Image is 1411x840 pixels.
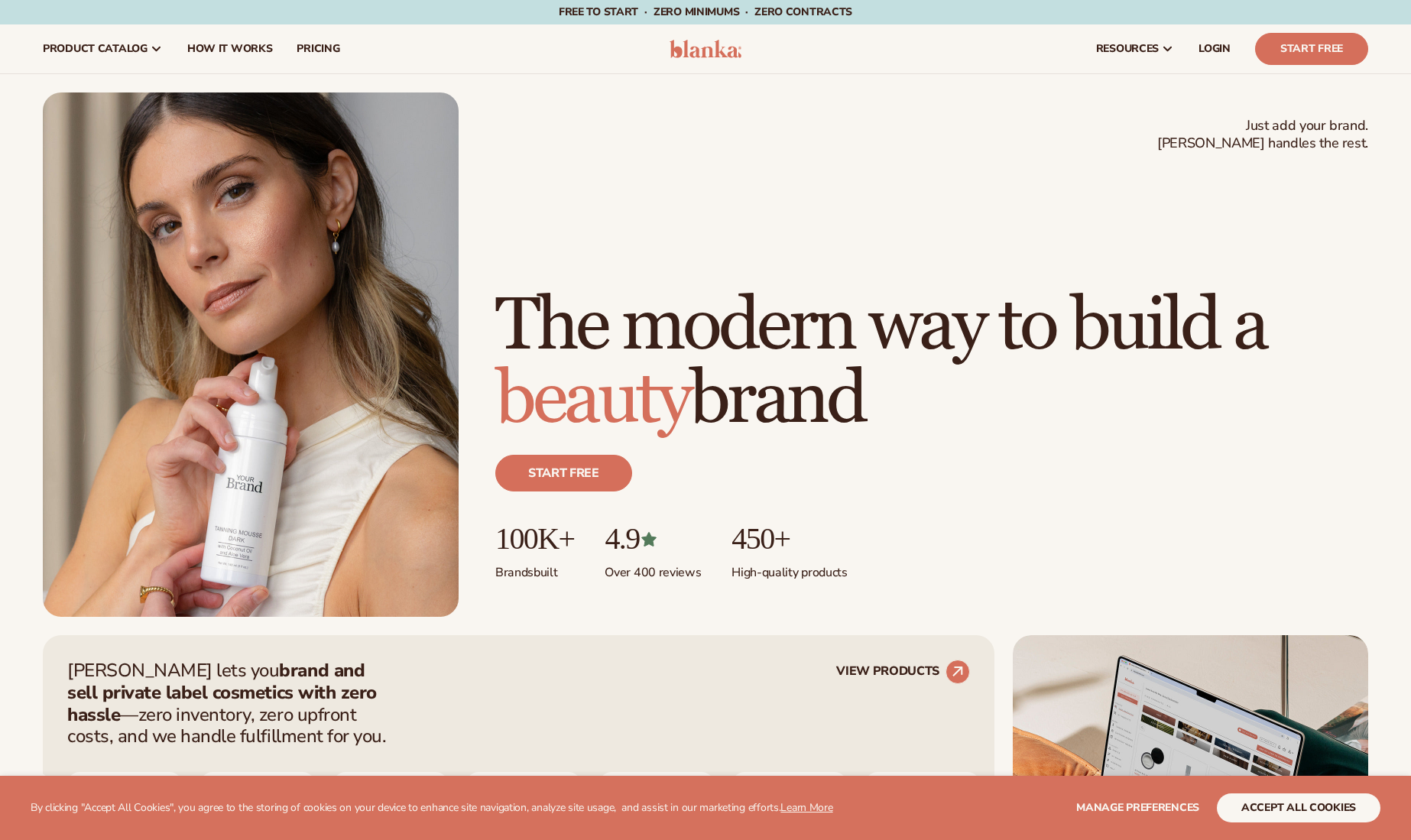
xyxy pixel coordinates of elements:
[559,5,852,19] span: Free to start · ZERO minimums · ZERO contracts
[1186,24,1243,73] a: LOGIN
[1076,800,1199,815] span: Manage preferences
[67,660,396,748] p: [PERSON_NAME] lets you —zero inventory, zero upfront costs, and we handle fulfillment for you.
[495,290,1368,436] h1: The modern way to build a brand
[495,556,574,581] p: Brands built
[1076,793,1199,822] button: Manage preferences
[670,40,742,58] img: logo
[495,522,574,556] p: 100K+
[605,556,701,581] p: Over 400 reviews
[605,522,701,556] p: 4.9
[495,355,689,444] span: beauty
[731,522,847,556] p: 450+
[43,92,459,617] img: Female holding tanning mousse.
[1199,43,1231,55] span: LOGIN
[1096,43,1159,55] span: resources
[1084,24,1186,73] a: resources
[284,24,352,73] a: pricing
[175,24,285,73] a: How It Works
[495,455,632,491] a: Start free
[31,24,175,73] a: product catalog
[67,658,377,727] strong: brand and sell private label cosmetics with zero hassle
[31,802,833,815] p: By clicking "Accept All Cookies", you agree to the storing of cookies on your device to enhance s...
[297,43,339,55] span: pricing
[836,660,970,684] a: VIEW PRODUCTS
[1217,793,1380,822] button: accept all cookies
[1255,33,1368,65] a: Start Free
[731,556,847,581] p: High-quality products
[43,43,148,55] span: product catalog
[780,800,832,815] a: Learn More
[1157,117,1368,153] span: Just add your brand. [PERSON_NAME] handles the rest.
[187,43,273,55] span: How It Works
